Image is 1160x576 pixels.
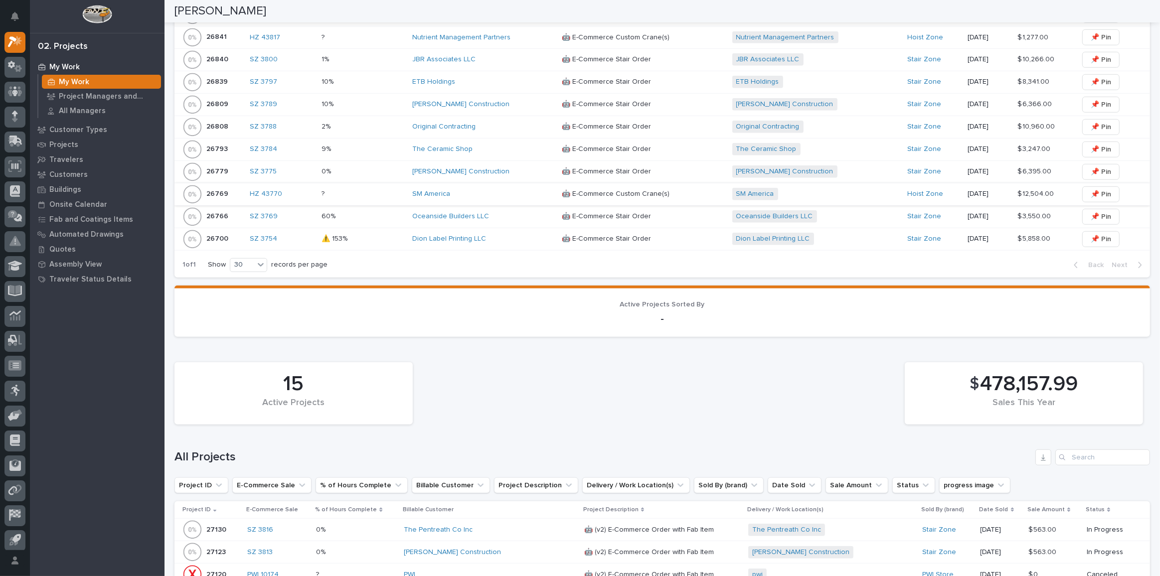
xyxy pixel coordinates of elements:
p: Quotes [49,245,76,254]
p: In Progress [1087,548,1134,557]
tr: 2684126841 HZ 43817 ?? Nutrient Management Partners 🤖 E-Commerce Custom Crane(s)🤖 E-Commerce Cust... [174,26,1150,48]
p: [DATE] [968,235,1009,243]
a: [PERSON_NAME] Construction [412,100,509,109]
a: SM America [412,190,450,198]
a: SZ 3816 [247,526,273,534]
span: 📌 Pin [1091,76,1111,88]
p: Customer Types [49,126,107,135]
a: All Managers [38,104,165,118]
p: 26793 [206,143,230,153]
a: Dion Label Printing LLC [412,235,486,243]
h2: [PERSON_NAME] [174,4,266,18]
button: 📌 Pin [1082,97,1120,113]
a: Stair Zone [907,145,941,153]
tr: 2676926769 HZ 43770 ?? SM America 🤖 E-Commerce Custom Crane(s)🤖 E-Commerce Custom Crane(s) SM Ame... [174,183,1150,205]
tr: 2679326793 SZ 3784 9%9% The Ceramic Shop 🤖 E-Commerce Stair Order🤖 E-Commerce Stair Order The Cer... [174,138,1150,160]
a: My Work [38,75,165,89]
div: Search [1055,449,1150,465]
a: [PERSON_NAME] Construction [412,167,509,176]
a: Fab and Coatings Items [30,212,165,227]
p: Customers [49,170,88,179]
p: $ 12,504.00 [1017,188,1056,198]
a: The Pentreath Co Inc [404,526,473,534]
a: Quotes [30,242,165,257]
a: Stair Zone [907,167,941,176]
p: 26839 [206,76,230,86]
button: 📌 Pin [1082,29,1120,45]
a: Stair Zone [907,100,941,109]
p: 26809 [206,98,230,109]
a: HZ 43817 [250,33,280,42]
p: 26808 [206,121,230,131]
a: The Ceramic Shop [412,145,473,153]
p: Automated Drawings [49,230,124,239]
p: 1% [322,53,331,64]
a: Original Contracting [736,123,800,131]
span: $ [970,375,980,394]
p: 26769 [206,188,230,198]
p: $ 6,395.00 [1017,165,1053,176]
button: 📌 Pin [1082,119,1120,135]
tr: 2713027130 SZ 3816 0%0% The Pentreath Co Inc 🤖 (v2) E-Commerce Order with Fab Item🤖 (v2) E-Commer... [174,519,1150,541]
p: 27130 [206,524,228,534]
p: Projects [49,141,78,149]
a: Nutrient Management Partners [412,33,510,42]
button: Delivery / Work Location(s) [582,477,690,493]
tr: 2680826808 SZ 3788 2%2% Original Contracting 🤖 E-Commerce Stair Order🤖 E-Commerce Stair Order Ori... [174,116,1150,138]
p: 🤖 E-Commerce Custom Crane(s) [562,188,671,198]
p: 0% [316,524,328,534]
p: Buildings [49,185,81,194]
span: 📌 Pin [1091,121,1111,133]
a: SZ 3797 [250,78,277,86]
a: Oceanside Builders LLC [412,212,489,221]
button: Notifications [4,6,25,27]
p: 🤖 E-Commerce Stair Order [562,98,653,109]
p: records per page [271,261,328,269]
a: Assembly View [30,257,165,272]
p: 10% [322,98,335,109]
a: HZ 43770 [250,190,282,198]
p: 🤖 E-Commerce Stair Order [562,76,653,86]
p: ⚠️ 153% [322,233,349,243]
p: Traveler Status Details [49,275,132,284]
a: [PERSON_NAME] Construction [752,548,849,557]
a: Project Managers and Engineers [38,89,165,103]
a: Oceanside Builders LLC [736,212,813,221]
p: Fab and Coatings Items [49,215,133,224]
a: Nutrient Management Partners [736,33,834,42]
p: $ 5,858.00 [1017,233,1052,243]
tr: 2676626766 SZ 3769 60%60% Oceanside Builders LLC 🤖 E-Commerce Stair Order🤖 E-Commerce Stair Order... [174,205,1150,228]
p: [DATE] [968,190,1009,198]
a: Travelers [30,152,165,167]
button: Status [892,477,935,493]
span: 478,157.99 [981,372,1078,397]
p: [DATE] [968,212,1009,221]
tr: 2677926779 SZ 3775 0%0% [PERSON_NAME] Construction 🤖 E-Commerce Stair Order🤖 E-Commerce Stair Ord... [174,160,1150,183]
p: In Progress [1087,526,1134,534]
p: All Managers [59,107,106,116]
button: % of Hours Complete [316,477,408,493]
p: % of Hours Complete [315,504,377,515]
a: Automated Drawings [30,227,165,242]
div: 30 [230,260,254,270]
p: 26700 [206,233,230,243]
button: 📌 Pin [1082,164,1120,180]
p: 10% [322,76,335,86]
span: 📌 Pin [1091,233,1111,245]
a: SZ 3800 [250,55,278,64]
span: 📌 Pin [1091,31,1111,43]
tr: 2670026700 SZ 3754 ⚠️ 153%⚠️ 153% Dion Label Printing LLC 🤖 E-Commerce Stair Order🤖 E-Commerce St... [174,228,1150,250]
span: 📌 Pin [1091,99,1111,111]
a: Original Contracting [412,123,476,131]
button: 📌 Pin [1082,74,1120,90]
img: Workspace Logo [82,5,112,23]
div: 02. Projects [38,41,88,52]
span: Back [1082,261,1104,270]
a: Stair Zone [907,212,941,221]
p: 🤖 E-Commerce Stair Order [562,121,653,131]
a: [PERSON_NAME] Construction [736,167,833,176]
p: 26779 [206,165,230,176]
p: $ 563.00 [1028,546,1058,557]
a: Stair Zone [922,526,956,534]
div: Active Projects [191,398,396,419]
